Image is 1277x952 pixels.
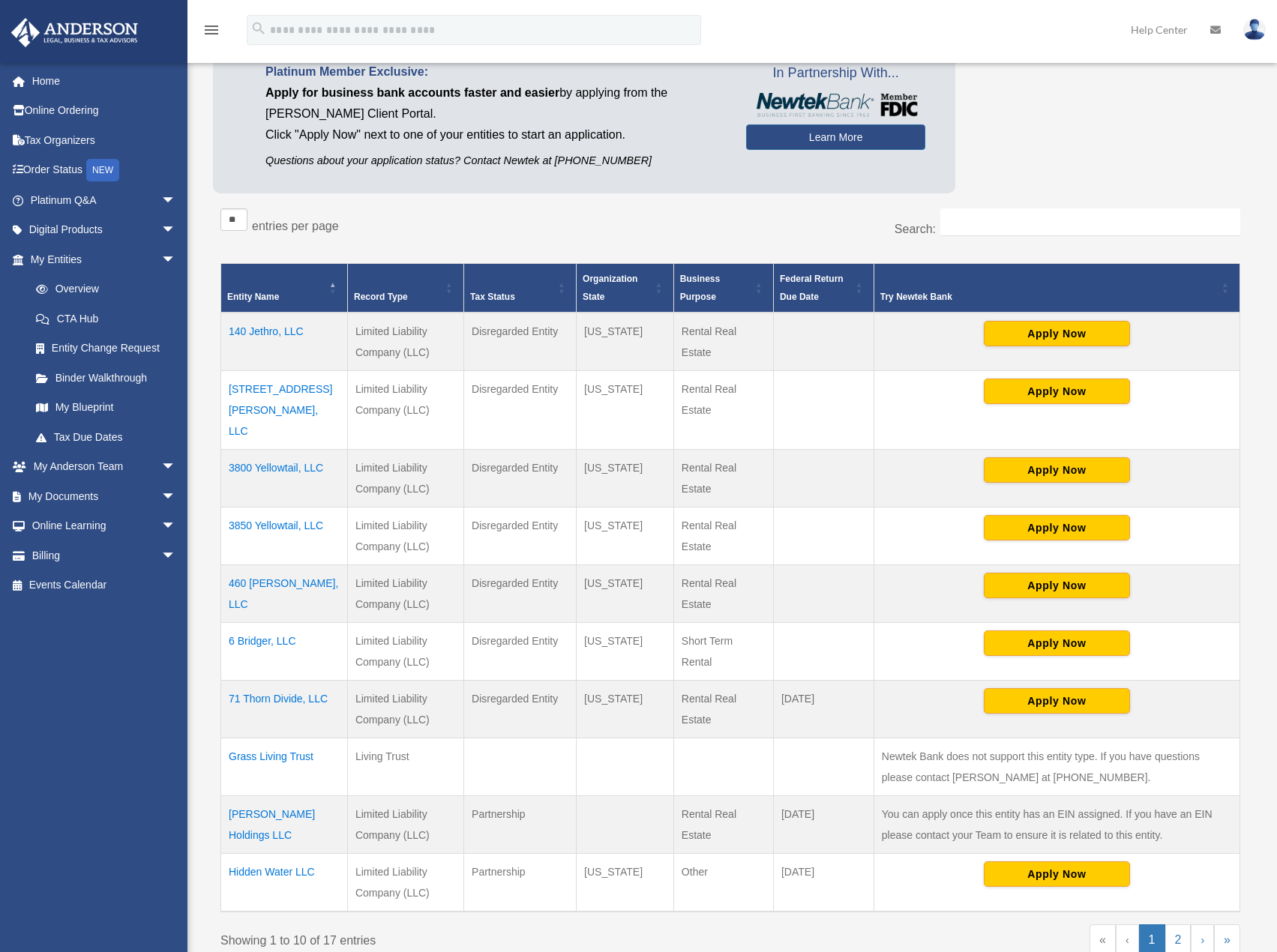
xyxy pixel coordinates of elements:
[746,61,925,85] span: In Partnership With...
[161,540,191,571] span: arrow_drop_down
[773,796,874,854] td: [DATE]
[221,681,348,738] td: 71 Thorn Divide, LLC
[10,481,199,511] a: My Documentsarrow_drop_down
[202,26,220,39] a: menu
[773,681,874,738] td: [DATE]
[673,796,773,854] td: Rental Real Estate
[773,854,874,912] td: [DATE]
[220,924,719,951] div: Showing 1 to 10 of 17 entries
[874,738,1240,796] td: Newtek Bank does not support this entity type. If you have questions please contact [PERSON_NAME]...
[464,450,577,507] td: Disregarded Entity
[265,86,559,99] span: Apply for business bank accounts faster and easier
[874,796,1240,854] td: You can apply once this entity has an EIN assigned. If you have an EIN please contact your Team t...
[10,125,199,155] a: Tax Organizers
[984,379,1130,404] button: Apply Now
[221,565,348,623] td: 460 [PERSON_NAME], LLC
[221,313,348,371] td: 140 Jethro, LLC
[673,681,773,738] td: Rental Real Estate
[464,371,577,450] td: Disregarded Entity
[577,264,674,313] th: Organization State: Activate to sort
[347,450,463,507] td: Limited Liability Company (LLC)
[221,450,348,507] td: 3800 Yellowtail, LLC
[583,274,637,302] span: Organization State
[577,450,674,507] td: [US_STATE]
[347,565,463,623] td: Limited Liability Company (LLC)
[673,565,773,623] td: Rental Real Estate
[161,215,191,246] span: arrow_drop_down
[10,244,191,274] a: My Entitiesarrow_drop_down
[10,511,199,541] a: Online Learningarrow_drop_down
[161,481,191,512] span: arrow_drop_down
[577,313,674,371] td: [US_STATE]
[347,681,463,738] td: Limited Liability Company (LLC)
[577,681,674,738] td: [US_STATE]
[221,507,348,565] td: 3850 Yellowtail, LLC
[161,244,191,275] span: arrow_drop_down
[780,274,844,302] span: Federal Return Due Date
[464,264,577,313] th: Tax Status: Activate to sort
[673,313,773,371] td: Rental Real Estate
[1243,19,1266,40] img: User Pic
[984,573,1130,598] button: Apply Now
[21,304,191,334] a: CTA Hub
[577,623,674,681] td: [US_STATE]
[895,223,936,235] label: Search:
[354,292,408,302] span: Record Type
[773,264,874,313] th: Federal Return Due Date: Activate to sort
[347,313,463,371] td: Limited Liability Company (LLC)
[984,630,1130,656] button: Apply Now
[673,507,773,565] td: Rental Real Estate
[880,288,1217,306] div: Try Newtek Bank
[347,738,463,796] td: Living Trust
[754,93,918,117] img: NewtekBankLogoSM.png
[7,18,142,47] img: Anderson Advisors Platinum Portal
[21,393,191,423] a: My Blueprint
[470,292,515,302] span: Tax Status
[21,274,184,304] a: Overview
[464,313,577,371] td: Disregarded Entity
[221,264,348,313] th: Entity Name: Activate to invert sorting
[673,371,773,450] td: Rental Real Estate
[464,796,577,854] td: Partnership
[21,422,191,452] a: Tax Due Dates
[21,363,191,393] a: Binder Walkthrough
[347,371,463,450] td: Limited Liability Company (LLC)
[673,450,773,507] td: Rental Real Estate
[577,507,674,565] td: [US_STATE]
[464,623,577,681] td: Disregarded Entity
[221,796,348,854] td: [PERSON_NAME] Holdings LLC
[577,371,674,450] td: [US_STATE]
[202,21,220,39] i: menu
[265,82,724,124] p: by applying from the [PERSON_NAME] Client Portal.
[227,292,279,302] span: Entity Name
[161,185,191,216] span: arrow_drop_down
[21,334,191,364] a: Entity Change Request
[577,565,674,623] td: [US_STATE]
[221,738,348,796] td: Grass Living Trust
[252,220,339,232] label: entries per page
[86,159,119,181] div: NEW
[464,565,577,623] td: Disregarded Entity
[464,854,577,912] td: Partnership
[347,507,463,565] td: Limited Liability Company (LLC)
[265,61,724,82] p: Platinum Member Exclusive:
[265,151,724,170] p: Questions about your application status? Contact Newtek at [PHONE_NUMBER]
[673,264,773,313] th: Business Purpose: Activate to sort
[10,66,199,96] a: Home
[680,274,720,302] span: Business Purpose
[10,452,199,482] a: My Anderson Teamarrow_drop_down
[10,155,199,186] a: Order StatusNEW
[984,457,1130,483] button: Apply Now
[221,623,348,681] td: 6 Bridger, LLC
[984,515,1130,540] button: Apply Now
[10,96,199,126] a: Online Ordering
[10,570,199,600] a: Events Calendar
[10,185,199,215] a: Platinum Q&Aarrow_drop_down
[250,20,267,37] i: search
[673,623,773,681] td: Short Term Rental
[161,452,191,483] span: arrow_drop_down
[984,321,1130,346] button: Apply Now
[347,854,463,912] td: Limited Liability Company (LLC)
[265,124,724,145] p: Click "Apply Now" next to one of your entities to start an application.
